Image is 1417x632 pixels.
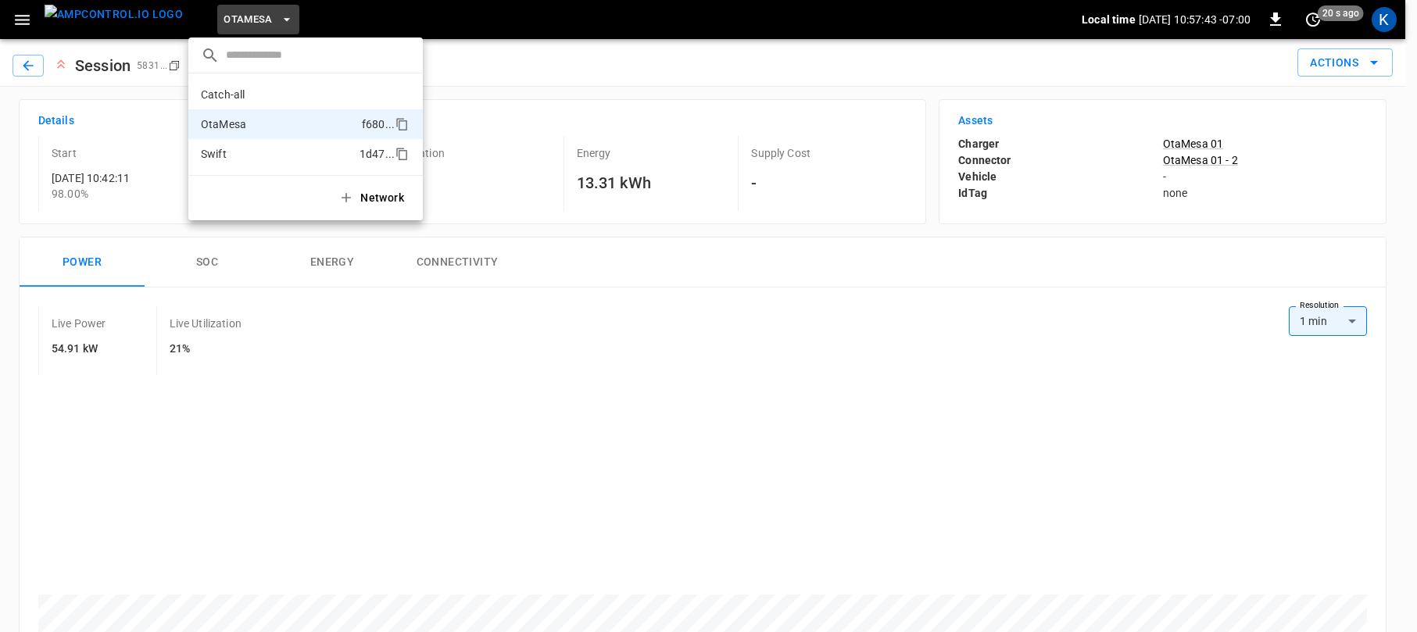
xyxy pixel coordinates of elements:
button: Network [329,182,417,214]
p: OtaMesa [201,116,356,132]
div: copy [394,115,411,134]
p: Swift [201,146,353,162]
div: copy [394,145,411,163]
p: Catch-all [201,87,353,102]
